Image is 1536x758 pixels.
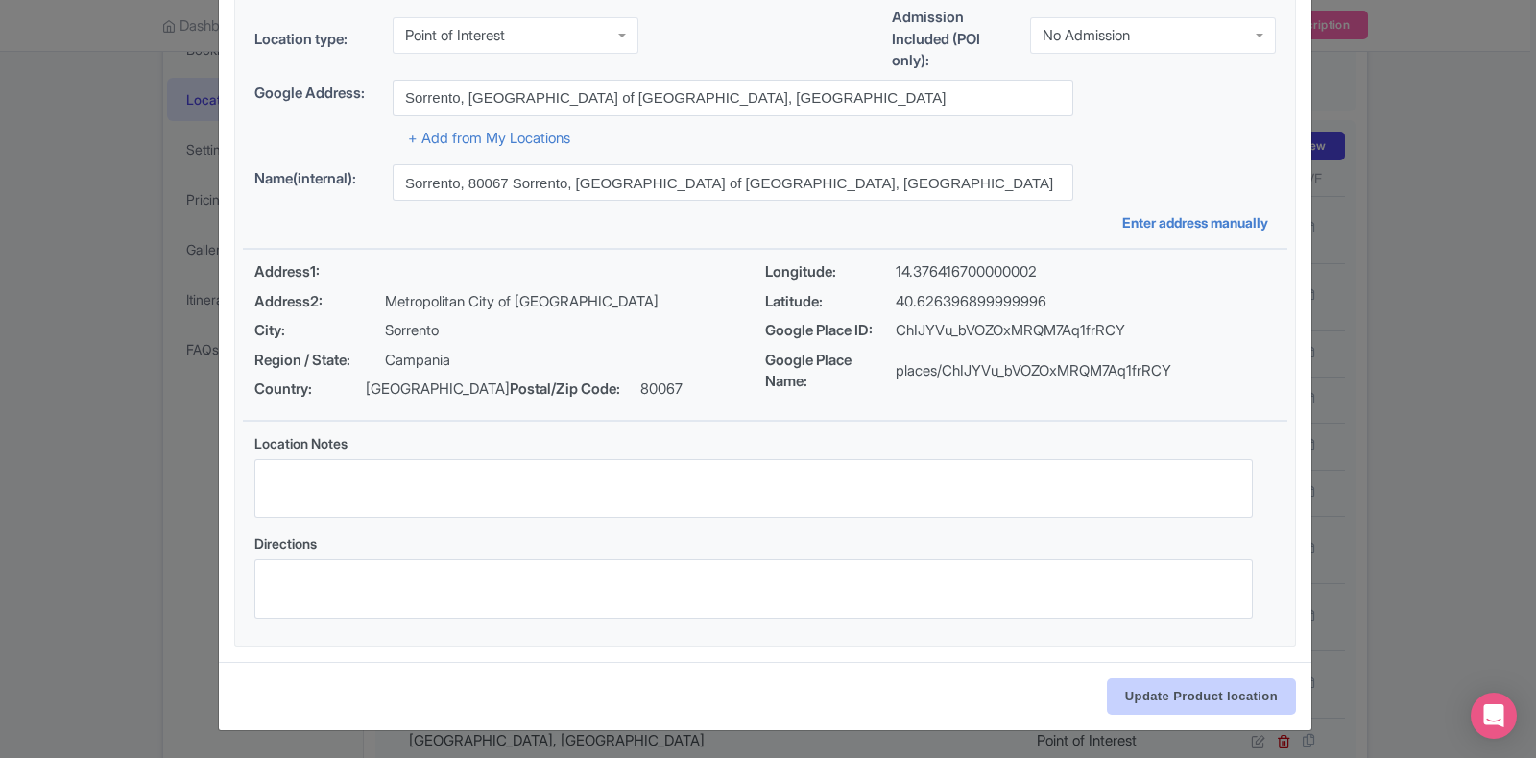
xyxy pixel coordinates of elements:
span: Longitude: [765,261,896,283]
p: 40.626396899999996 [896,291,1046,313]
div: Open Intercom Messenger [1471,693,1517,739]
span: Address1: [254,261,385,283]
div: Point of Interest [405,27,505,44]
span: Country: [254,379,366,401]
p: Metropolitan City of [GEOGRAPHIC_DATA] [385,291,659,313]
p: places/ChIJYVu_bVOZOxMRQM7Aq1frRCY [896,360,1171,382]
span: Directions [254,535,317,551]
label: Google Address: [254,83,377,105]
label: Admission Included (POI only): [892,7,1015,72]
span: Region / State: [254,350,385,372]
p: Campania [385,350,450,372]
span: City: [254,320,385,342]
label: Location type: [254,29,377,51]
span: Google Place Name: [765,350,896,393]
p: [GEOGRAPHIC_DATA] [366,379,510,401]
p: 14.376416700000002 [896,261,1037,283]
p: 80067 [640,379,683,401]
span: Google Place ID: [765,320,896,342]
p: ChIJYVu_bVOZOxMRQM7Aq1frRCY [896,320,1125,342]
a: + Add from My Locations [408,129,570,147]
span: Postal/Zip Code: [510,379,640,401]
span: Location Notes [254,435,348,452]
span: Latitude: [765,291,896,313]
input: Search address [393,80,1073,116]
input: Update Product location [1107,678,1296,715]
div: No Admission [1043,27,1130,44]
p: Sorrento [385,320,439,342]
label: Name(internal): [254,168,377,190]
a: Enter address manually [1122,212,1276,232]
span: Address2: [254,291,385,313]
